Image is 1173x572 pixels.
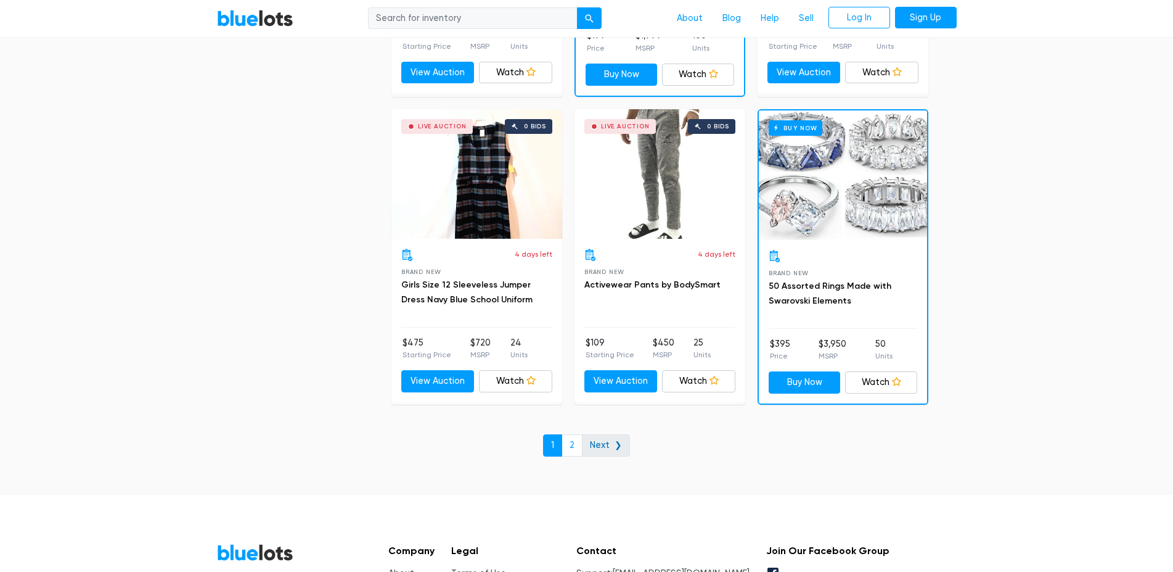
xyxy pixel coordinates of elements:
[698,249,735,260] p: 4 days left
[845,62,918,84] a: Watch
[401,268,441,275] span: Brand New
[470,27,491,52] li: $329
[707,123,729,130] div: 0 bids
[875,338,893,362] li: 50
[653,349,674,360] p: MSRP
[403,336,451,361] li: $475
[584,370,658,392] a: View Auction
[391,109,562,239] a: Live Auction 0 bids
[877,27,894,52] li: 180
[479,62,552,84] a: Watch
[770,350,790,362] p: Price
[587,29,606,54] li: $199
[833,27,860,52] li: $2,338
[833,41,860,52] p: MSRP
[769,371,841,394] a: Buy Now
[524,123,546,130] div: 0 bids
[877,41,894,52] p: Units
[510,349,528,360] p: Units
[789,7,824,30] a: Sell
[403,41,451,52] p: Starting Price
[403,349,451,360] p: Starting Price
[895,7,957,29] a: Sign Up
[767,62,841,84] a: View Auction
[662,370,735,392] a: Watch
[586,349,634,360] p: Starting Price
[515,249,552,260] p: 4 days left
[828,7,890,29] a: Log In
[769,27,817,52] li: $349
[562,434,582,457] a: 2
[693,349,711,360] p: Units
[875,350,893,362] p: Units
[662,64,734,86] a: Watch
[769,281,891,306] a: 50 Assorted Rings Made with Swarovski Elements
[543,434,562,457] a: 1
[451,545,559,557] h5: Legal
[692,43,709,54] p: Units
[470,336,491,361] li: $720
[217,544,293,562] a: BlueLots
[769,270,809,276] span: Brand New
[217,9,293,27] a: BlueLots
[766,545,889,557] h5: Join Our Facebook Group
[510,336,528,361] li: 24
[667,7,713,30] a: About
[769,41,817,52] p: Starting Price
[586,64,658,86] a: Buy Now
[713,7,751,30] a: Blog
[401,62,475,84] a: View Auction
[759,110,927,240] a: Buy Now
[576,545,750,557] h5: Contact
[653,336,674,361] li: $450
[401,370,475,392] a: View Auction
[470,41,491,52] p: MSRP
[586,336,634,361] li: $109
[418,123,467,130] div: Live Auction
[584,280,721,290] a: Activewear Pants by BodySmart
[770,338,790,362] li: $395
[510,41,528,52] p: Units
[587,43,606,54] p: Price
[601,123,650,130] div: Live Auction
[584,268,624,275] span: Brand New
[368,7,578,30] input: Search for inventory
[693,336,711,361] li: 25
[479,370,552,392] a: Watch
[401,280,533,305] a: Girls Size 12 Sleeveless Jumper Dress Navy Blue School Uniform
[751,7,789,30] a: Help
[388,545,435,557] h5: Company
[574,109,745,239] a: Live Auction 0 bids
[403,27,451,52] li: $99
[845,371,917,394] a: Watch
[470,349,491,360] p: MSRP
[582,434,630,457] a: Next ❯
[769,120,822,136] h6: Buy Now
[819,350,846,362] p: MSRP
[819,338,846,362] li: $3,950
[510,27,528,52] li: 6
[636,43,662,54] p: MSRP
[636,29,662,54] li: $1,999
[692,29,709,54] li: 100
